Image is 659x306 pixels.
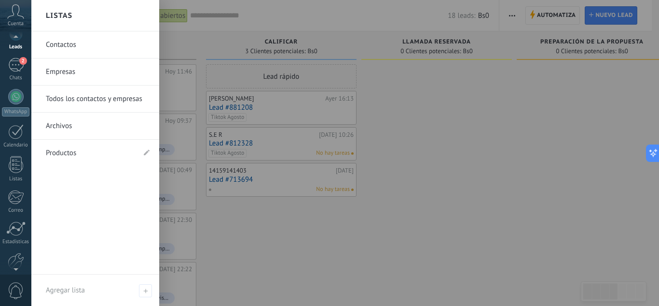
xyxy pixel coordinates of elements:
[46,113,150,140] a: Archivos
[46,86,150,113] a: Todos los contactos y empresas
[2,107,29,117] div: WhatsApp
[8,21,24,27] span: Cuenta
[46,0,72,31] h2: Listas
[46,286,85,295] span: Agregar lista
[46,140,135,167] a: Productos
[46,58,150,86] a: Empresas
[2,142,30,148] div: Calendario
[2,75,30,81] div: Chats
[2,44,30,50] div: Leads
[139,284,152,297] span: Agregar lista
[19,57,27,65] span: 2
[46,31,150,58] a: Contactos
[2,239,30,245] div: Estadísticas
[2,176,30,182] div: Listas
[2,207,30,214] div: Correo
